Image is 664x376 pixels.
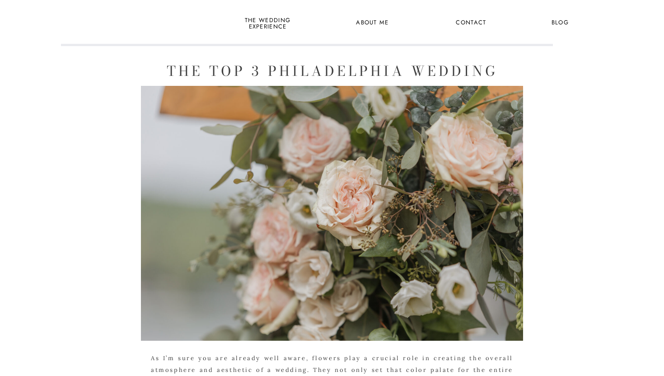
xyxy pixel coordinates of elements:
a: the wedding experience [243,17,292,29]
a: About Me [351,17,394,29]
h1: The Top 3 Philadelphia Wedding Florists [152,59,512,75]
a: Blog [543,17,577,29]
a: Contact [454,17,488,29]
